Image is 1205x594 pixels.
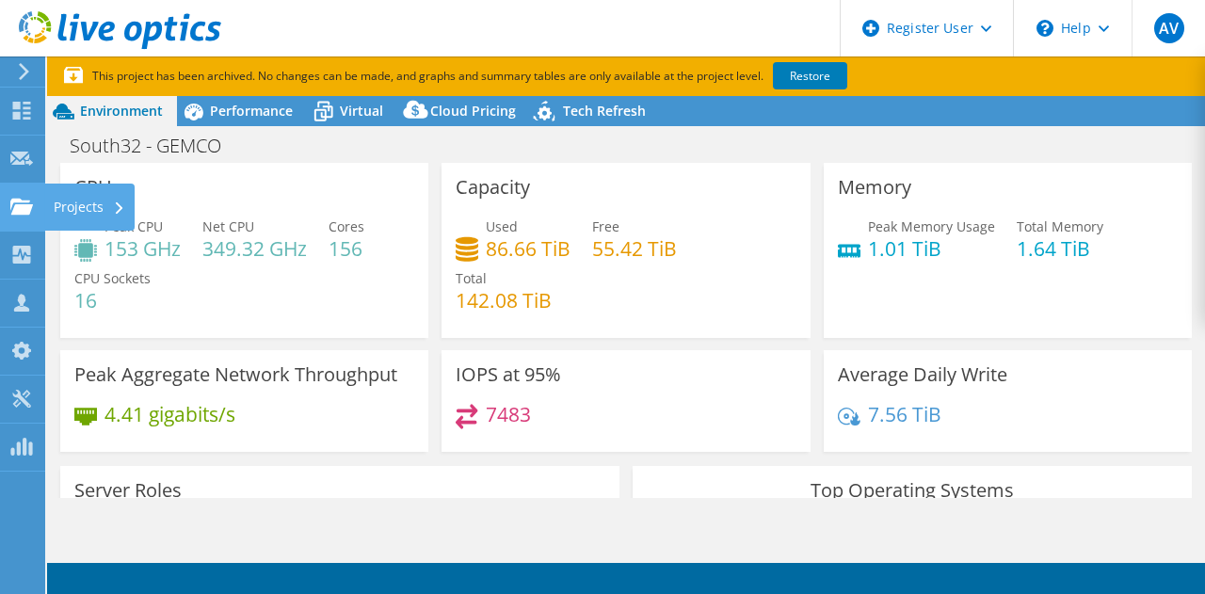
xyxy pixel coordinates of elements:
h4: 7.56 TiB [868,404,941,425]
h3: Memory [838,177,911,198]
svg: \n [1036,20,1053,37]
h3: CPU [74,177,112,198]
span: Used [486,217,518,235]
h1: South32 - GEMCO [61,136,250,156]
h4: 1.64 TiB [1017,238,1103,259]
span: Performance [210,102,293,120]
h4: 16 [74,290,151,311]
h4: 4.41 gigabits/s [104,404,235,425]
span: Cloud Pricing [430,102,516,120]
h4: 86.66 TiB [486,238,570,259]
h4: 1.01 TiB [868,238,995,259]
span: Free [592,217,619,235]
h3: Server Roles [74,480,182,501]
span: Environment [80,102,163,120]
span: Net CPU [202,217,254,235]
span: Cores [329,217,364,235]
span: Tech Refresh [563,102,646,120]
div: Projects [44,184,135,231]
span: CPU Sockets [74,269,151,287]
span: Peak Memory Usage [868,217,995,235]
h4: 153 GHz [104,238,181,259]
a: Restore [773,62,847,89]
h4: 55.42 TiB [592,238,677,259]
span: AV [1154,13,1184,43]
span: Total Memory [1017,217,1103,235]
span: Total [456,269,487,287]
h4: 156 [329,238,364,259]
h4: 349.32 GHz [202,238,307,259]
h3: IOPS at 95% [456,364,561,385]
h3: Peak Aggregate Network Throughput [74,364,397,385]
h3: Capacity [456,177,530,198]
h4: 7483 [486,404,531,425]
h4: 142.08 TiB [456,290,552,311]
h3: Average Daily Write [838,364,1007,385]
span: Virtual [340,102,383,120]
h3: Top Operating Systems [647,480,1178,501]
p: This project has been archived. No changes can be made, and graphs and summary tables are only av... [64,66,987,87]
